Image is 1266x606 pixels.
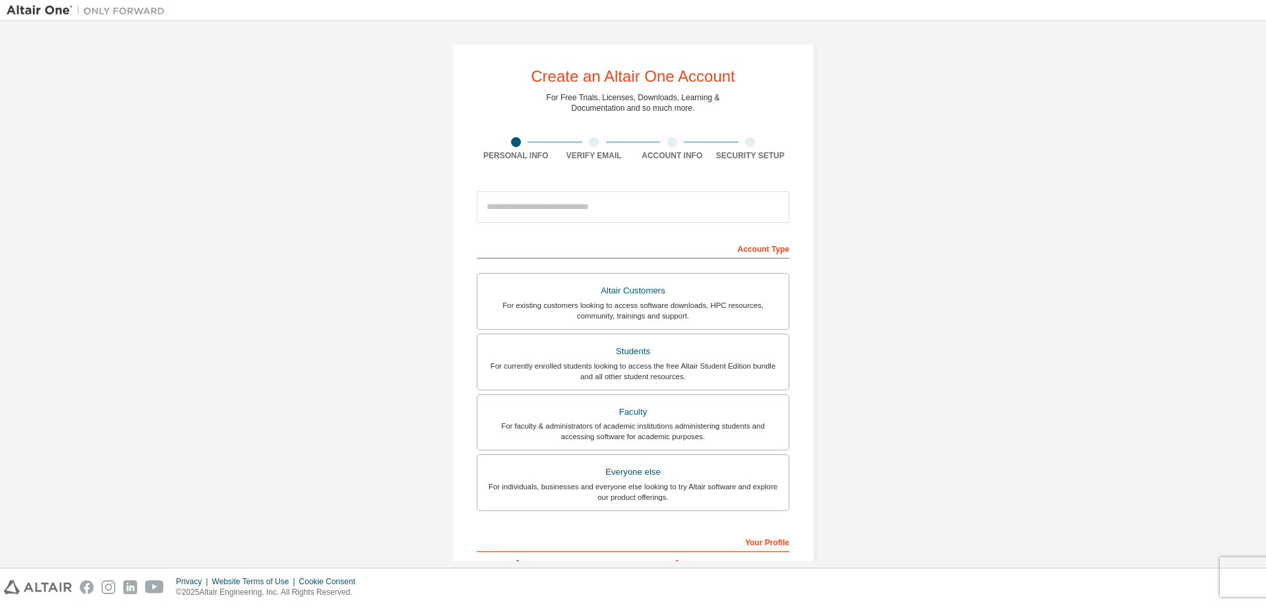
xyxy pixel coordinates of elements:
div: Create an Altair One Account [531,69,735,84]
label: First Name [477,559,629,569]
img: linkedin.svg [123,580,137,594]
img: facebook.svg [80,580,94,594]
div: Personal Info [477,150,555,161]
div: Verify Email [555,150,634,161]
div: For Free Trials, Licenses, Downloads, Learning & Documentation and so much more. [547,92,720,113]
div: Account Info [633,150,711,161]
img: instagram.svg [102,580,115,594]
p: © 2025 Altair Engineering, Inc. All Rights Reserved. [176,587,363,598]
img: Altair One [7,4,171,17]
div: For existing customers looking to access software downloads, HPC resources, community, trainings ... [485,300,781,321]
div: Faculty [485,403,781,421]
div: Everyone else [485,463,781,481]
div: Students [485,342,781,361]
div: Privacy [176,576,212,587]
div: For faculty & administrators of academic institutions administering students and accessing softwa... [485,421,781,442]
div: For individuals, businesses and everyone else looking to try Altair software and explore our prod... [485,481,781,502]
div: Cookie Consent [299,576,363,587]
div: Your Profile [477,531,789,552]
label: Last Name [637,559,789,569]
img: youtube.svg [145,580,164,594]
div: Account Type [477,237,789,258]
div: Website Terms of Use [212,576,299,587]
div: Altair Customers [485,282,781,300]
div: Security Setup [711,150,790,161]
img: altair_logo.svg [4,580,72,594]
div: For currently enrolled students looking to access the free Altair Student Edition bundle and all ... [485,361,781,382]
